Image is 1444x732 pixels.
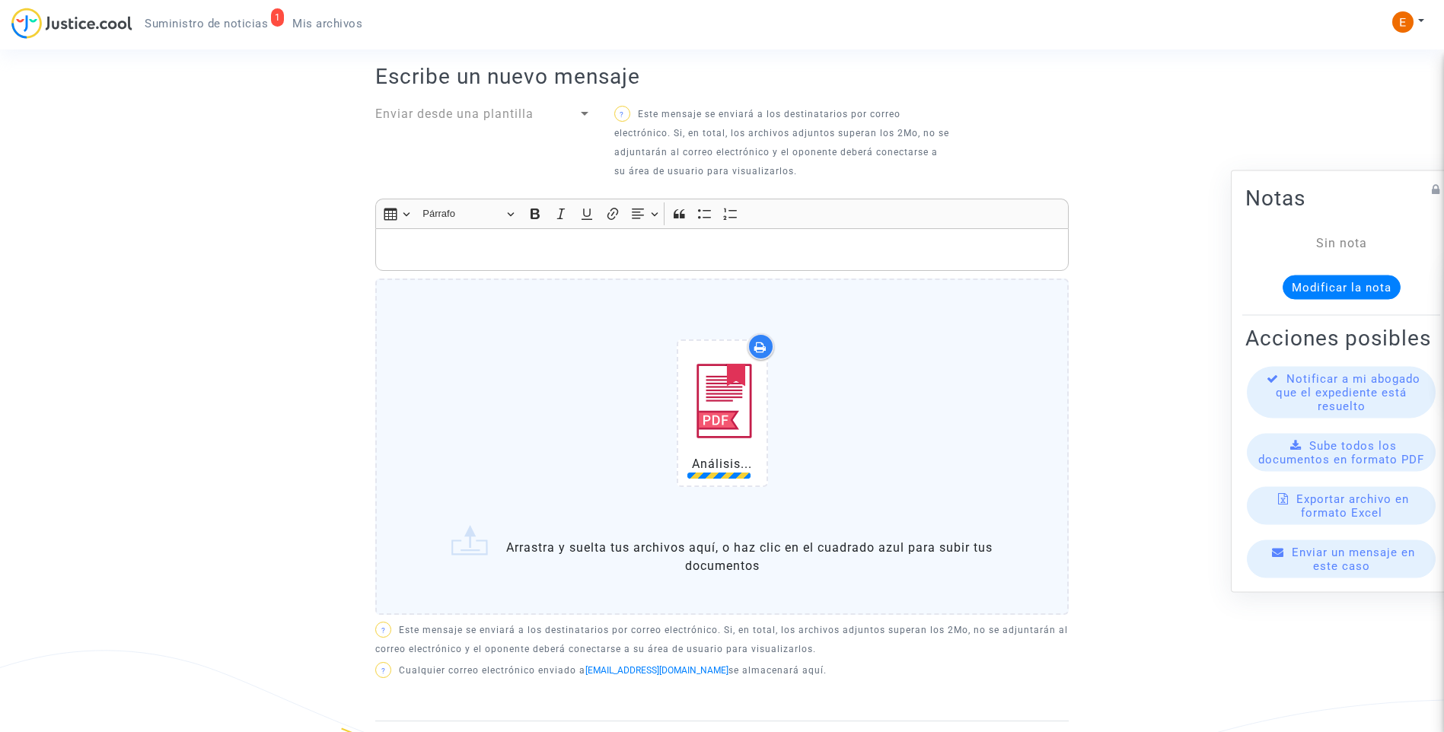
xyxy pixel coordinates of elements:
a: 1Suministro de noticias [132,12,280,35]
h2: Notas [1245,185,1437,212]
a: [EMAIL_ADDRESS][DOMAIN_NAME] [585,665,728,676]
button: Modificar la nota [1283,275,1401,300]
span: ? [381,626,386,635]
img: jc-logo.svg [11,8,132,39]
img: iconfinder_pdf.svg [684,347,760,454]
span: ? [620,110,624,119]
a: Mis archivos [280,12,375,35]
h2: Escribe un nuevo mensaje [375,63,1069,90]
span: ? [381,667,386,675]
h2: Acciones posibles [1245,325,1437,352]
span: Enviar desde una plantilla [375,107,534,121]
div: Barra de herramientas del editor [375,199,1069,228]
span: Suministro de noticias [145,17,268,30]
div: Sin nota [1268,234,1414,253]
span: Enviar un mensaje en este caso [1292,546,1415,573]
span: Sube todos los documentos en formato PDF [1258,439,1424,466]
font: Este mensaje se enviará a los destinatarios por correo electrónico. Si, en total, los archivos ad... [375,625,1068,654]
span: Análisis... [692,457,752,471]
span: Exportar archivo en formato Excel [1296,492,1409,520]
span: Notificar a mi abogado que el expediente está resuelto [1276,372,1420,413]
font: Este mensaje se enviará a los destinatarios por correo electrónico. Si, en total, los archivos ad... [614,109,949,177]
span: Mis archivos [292,17,362,30]
div: Editor de texto enriquecido, principal [375,228,1069,271]
div: 1 [271,8,285,27]
button: Párrafo [416,202,521,226]
font: Cualquier correo electrónico enviado a se almacenará aquí. [399,665,827,676]
span: Párrafo [422,205,502,223]
img: ACg8ocIeiFvHKe4dA5oeRFd_CiCnuxWUEc1A2wYhRJE3TTWt=s96-c [1392,11,1414,33]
